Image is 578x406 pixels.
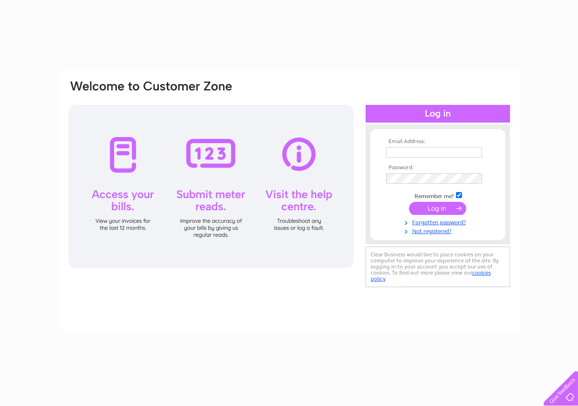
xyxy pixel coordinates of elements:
[409,202,466,215] input: Submit
[386,217,492,226] a: Forgotten password?
[384,165,492,171] th: Password:
[366,247,510,287] div: Clear Business would like to place cookies on your computer to improve your experience of the sit...
[384,138,492,145] th: Email Address:
[371,269,491,282] a: cookies policy
[384,191,492,200] td: Remember me?
[386,226,492,235] a: Not registered?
